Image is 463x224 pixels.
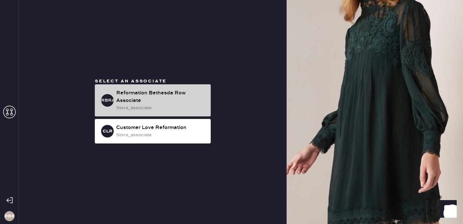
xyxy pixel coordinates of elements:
[116,124,206,132] div: Customer Love Reformation
[433,196,460,223] iframe: Front Chat
[116,104,206,111] div: store_associate
[101,98,114,103] h3: RBRA
[116,89,206,104] div: Reformation Bethesda Row Associate
[116,132,206,138] div: store_associate
[103,129,112,133] h3: CLR
[4,214,14,218] h3: RBR
[95,78,167,84] span: Select an associate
